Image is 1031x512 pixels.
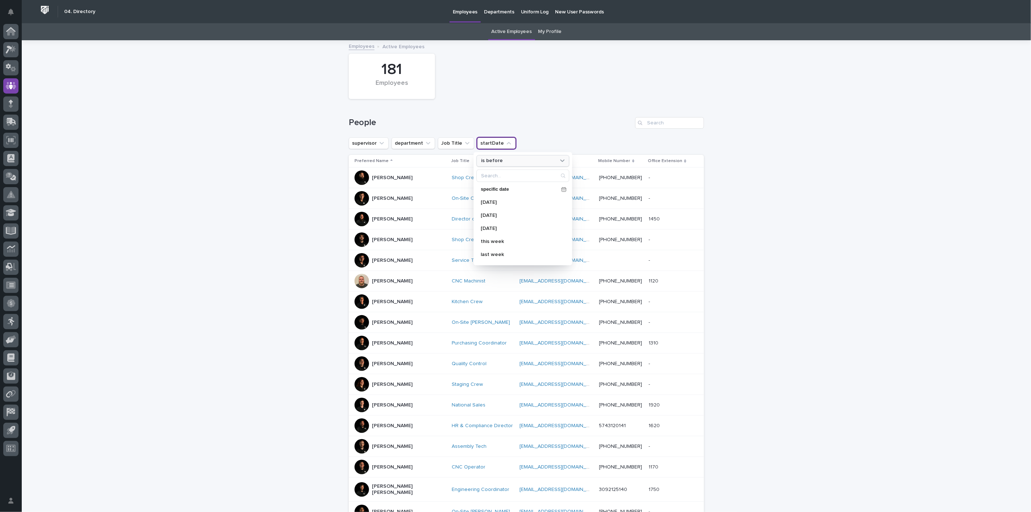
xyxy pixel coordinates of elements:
p: [PERSON_NAME] [372,175,413,181]
a: [PHONE_NUMBER] [599,196,642,201]
p: - [649,380,651,388]
a: [EMAIL_ADDRESS][DOMAIN_NAME] [519,382,601,387]
a: HR & Compliance Director [452,423,513,429]
a: [PHONE_NUMBER] [599,175,642,180]
div: Search [476,169,569,182]
a: Employees [349,42,374,50]
button: Notifications [3,4,18,20]
p: - [649,194,651,202]
tr: [PERSON_NAME]Shop Crew [EMAIL_ADDRESS][DOMAIN_NAME] [PHONE_NUMBER]-- [349,168,704,188]
a: On-Site [PERSON_NAME] [452,319,510,326]
a: [EMAIL_ADDRESS][DOMAIN_NAME] [519,278,601,284]
p: is before [481,158,503,164]
a: Service Tech [452,257,482,264]
h2: 04. Directory [64,9,95,15]
p: [DATE] [481,199,558,205]
p: [PERSON_NAME] [372,237,413,243]
p: 1310 [649,339,660,346]
a: Kitchen Crew [452,299,483,305]
a: Active Employees [492,23,532,40]
a: Purchasing Coordinator [452,340,507,346]
tr: [PERSON_NAME]National Sales [EMAIL_ADDRESS][DOMAIN_NAME] [PHONE_NUMBER]19201920 [349,395,704,416]
p: [PERSON_NAME] [372,195,413,202]
button: Job Title [438,137,474,149]
p: [PERSON_NAME] [372,257,413,264]
tr: [PERSON_NAME]Assembly Tech [EMAIL_ADDRESS][DOMAIN_NAME] [PHONE_NUMBER]-- [349,436,704,457]
img: Workspace Logo [38,3,51,17]
a: [EMAIL_ADDRESS][DOMAIN_NAME] [519,444,601,449]
input: Search [635,117,704,129]
a: [PHONE_NUMBER] [599,237,642,242]
p: 1170 [649,463,660,470]
p: - [649,173,651,181]
tr: [PERSON_NAME]Quality Control [EMAIL_ADDRESS][DOMAIN_NAME] [PHONE_NUMBER]-- [349,354,704,374]
a: CNC Operator [452,464,485,470]
div: Employees [361,79,423,95]
a: Quality Control [452,361,486,367]
p: last week [481,252,558,257]
p: [PERSON_NAME] [372,216,413,222]
a: Shop Crew [452,175,478,181]
div: 181 [361,61,423,79]
a: 5743120141 [599,423,626,428]
a: [PHONE_NUMBER] [599,216,642,222]
p: - [649,297,651,305]
p: [PERSON_NAME] [372,299,413,305]
a: Shop Crew [452,237,478,243]
a: [PHONE_NUMBER] [599,361,642,366]
p: [PERSON_NAME] [372,278,413,284]
p: 1620 [649,421,661,429]
a: [PHONE_NUMBER] [599,340,642,346]
p: specific date [481,187,558,192]
a: [PHONE_NUMBER] [599,464,642,470]
tr: [PERSON_NAME]Director of Production [EMAIL_ADDRESS][DOMAIN_NAME] [PHONE_NUMBER]14501450 [349,209,704,230]
p: [PERSON_NAME] [372,319,413,326]
div: specific date [476,184,569,195]
tr: [PERSON_NAME] [PERSON_NAME]Engineering Coordinator [EMAIL_ADDRESS][DOMAIN_NAME] 309212514017501750 [349,478,704,502]
tr: [PERSON_NAME]CNC Machinist [EMAIL_ADDRESS][DOMAIN_NAME] [PHONE_NUMBER]11201120 [349,271,704,292]
a: [PHONE_NUMBER] [599,402,642,408]
tr: [PERSON_NAME]Service Tech [EMAIL_ADDRESS][DOMAIN_NAME] -- [349,250,704,271]
div: Notifications [9,9,18,20]
p: [PERSON_NAME] [372,381,413,388]
a: Director of Production [452,216,503,222]
p: 1750 [649,485,661,493]
button: supervisor [349,137,389,149]
a: [EMAIL_ADDRESS][DOMAIN_NAME] [519,423,601,428]
a: [EMAIL_ADDRESS][DOMAIN_NAME] [519,340,601,346]
a: [EMAIL_ADDRESS][DOMAIN_NAME] [519,464,601,470]
p: - [649,318,651,326]
button: startDate [477,137,516,149]
a: Engineering Coordinator [452,487,509,493]
tr: [PERSON_NAME]On-Site [PERSON_NAME] [EMAIL_ADDRESS][DOMAIN_NAME] [PHONE_NUMBER]-- [349,312,704,333]
tr: [PERSON_NAME]Shop Crew [EMAIL_ADDRESS][DOMAIN_NAME] [PHONE_NUMBER]-- [349,230,704,250]
a: [EMAIL_ADDRESS][DOMAIN_NAME] [519,361,601,366]
a: [PHONE_NUMBER] [599,382,642,387]
a: My Profile [538,23,562,40]
p: - [649,359,651,367]
p: this week [481,239,558,244]
p: 1120 [649,277,660,284]
a: [PHONE_NUMBER] [599,278,642,284]
p: - [649,235,651,243]
a: [PHONE_NUMBER] [599,444,642,449]
p: - [649,442,651,450]
p: [PERSON_NAME] [372,340,413,346]
p: [DATE] [481,212,558,218]
p: 1450 [649,215,661,222]
input: Search [477,170,569,181]
p: 1920 [649,401,661,408]
p: [PERSON_NAME] [PERSON_NAME] [372,483,444,496]
tr: [PERSON_NAME]CNC Operator [EMAIL_ADDRESS][DOMAIN_NAME] [PHONE_NUMBER]11701170 [349,457,704,478]
a: 3092125140 [599,487,628,492]
a: [EMAIL_ADDRESS][DOMAIN_NAME] [519,402,601,408]
p: - [649,256,651,264]
a: [PHONE_NUMBER] [599,320,642,325]
tr: [PERSON_NAME]Purchasing Coordinator [EMAIL_ADDRESS][DOMAIN_NAME] [PHONE_NUMBER]13101310 [349,333,704,354]
a: [EMAIL_ADDRESS][DOMAIN_NAME] [519,320,601,325]
a: National Sales [452,402,485,408]
p: [PERSON_NAME] [372,443,413,450]
button: department [392,137,435,149]
p: [PERSON_NAME] [372,361,413,367]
